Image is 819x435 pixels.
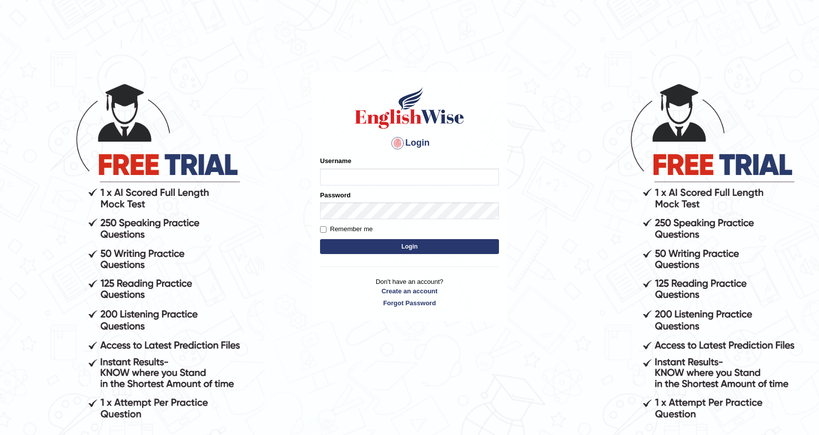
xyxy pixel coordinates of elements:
h4: Login [320,135,499,151]
img: Logo of English Wise sign in for intelligent practice with AI [353,86,466,130]
a: Create an account [320,286,499,296]
label: Password [320,190,350,200]
a: Forgot Password [320,298,499,308]
label: Username [320,156,351,166]
p: Don't have an account? [320,277,499,308]
label: Remember me [320,224,373,234]
button: Login [320,239,499,254]
input: Remember me [320,226,327,233]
